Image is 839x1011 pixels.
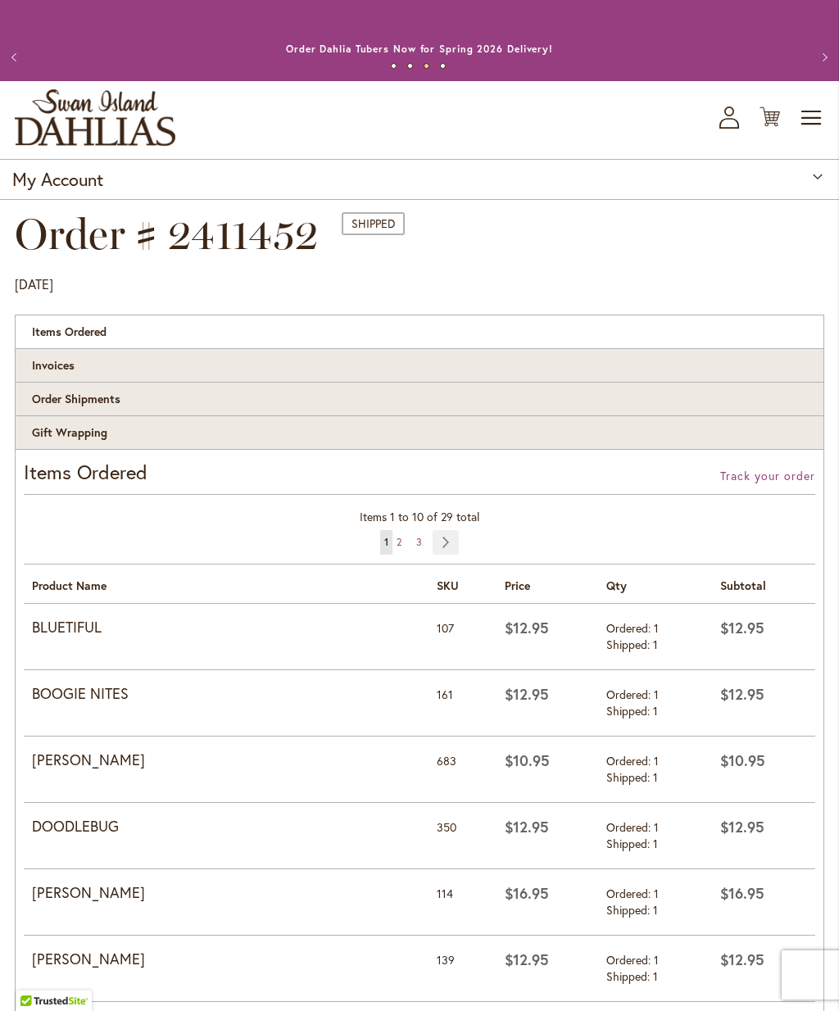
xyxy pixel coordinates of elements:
span: 1 [653,968,658,984]
span: Shipped [606,703,653,719]
span: $12.95 [720,817,764,836]
span: 1 [653,836,658,851]
td: 161 [429,670,497,737]
td: 107 [429,604,497,670]
a: Invoices [15,348,824,383]
strong: DOODLEBUG [32,816,420,837]
td: 139 [429,936,497,1002]
span: Ordered [606,952,654,968]
span: Ordered [606,687,654,702]
strong: [PERSON_NAME] [32,949,420,970]
button: Next [806,41,839,74]
a: Gift Wrapping [15,415,824,450]
span: Shipped [606,836,653,851]
span: $12.95 [720,950,764,969]
span: $12.95 [505,817,549,836]
a: store logo [15,89,175,146]
span: $16.95 [720,883,764,903]
span: $10.95 [505,750,550,770]
td: 114 [429,869,497,936]
th: Qty [598,564,712,604]
a: Order Shipments [15,382,824,416]
iframe: Launch Accessibility Center [12,953,58,999]
button: 2 of 4 [407,63,413,69]
span: [DATE] [15,275,53,292]
span: $12.95 [505,684,549,704]
button: 4 of 4 [440,63,446,69]
th: SKU [429,564,497,604]
span: Ordered [606,753,654,768]
span: 1 [653,637,658,652]
span: Ordered [606,819,654,835]
span: Items 1 to 10 of 29 total [360,509,479,524]
strong: [PERSON_NAME] [32,750,420,771]
span: 1 [654,886,659,901]
strong: BOOGIE NITES [32,683,420,705]
strong: [PERSON_NAME] [32,882,420,904]
strong: Items Ordered [24,459,147,485]
strong: Items Ordered [15,315,824,349]
span: $16.95 [505,883,549,903]
span: 1 [654,819,659,835]
span: 2 [397,536,401,548]
span: $12.95 [720,684,764,704]
span: 1 [653,902,658,918]
strong: My Account [12,167,103,191]
span: 1 [654,620,659,636]
a: Track your order [720,468,815,484]
strong: BLUETIFUL [32,617,420,638]
th: Product Name [24,564,429,604]
span: 1 [654,687,659,702]
span: Track your order [720,468,815,483]
span: Shipped [606,902,653,918]
span: 1 [654,753,659,768]
th: Subtotal [712,564,815,604]
button: 1 of 4 [391,63,397,69]
td: 350 [429,803,497,869]
span: 1 [653,703,658,719]
span: Order # 2411452 [15,208,318,260]
span: Ordered [606,886,654,901]
span: $12.95 [720,618,764,637]
span: Shipped [606,637,653,652]
td: 683 [429,737,497,803]
span: $12.95 [505,950,549,969]
span: 1 [384,536,388,548]
span: $12.95 [505,618,549,637]
span: Shipped [606,968,653,984]
span: Shipped [606,769,653,785]
span: 3 [416,536,422,548]
span: 1 [653,769,658,785]
th: Price [497,564,598,604]
a: Order Dahlia Tubers Now for Spring 2026 Delivery! [286,43,553,55]
a: 2 [392,530,406,555]
a: 3 [412,530,426,555]
span: Ordered [606,620,654,636]
span: 1 [654,952,659,968]
span: Shipped [342,212,405,235]
span: $10.95 [720,750,765,770]
button: 3 of 4 [424,63,429,69]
